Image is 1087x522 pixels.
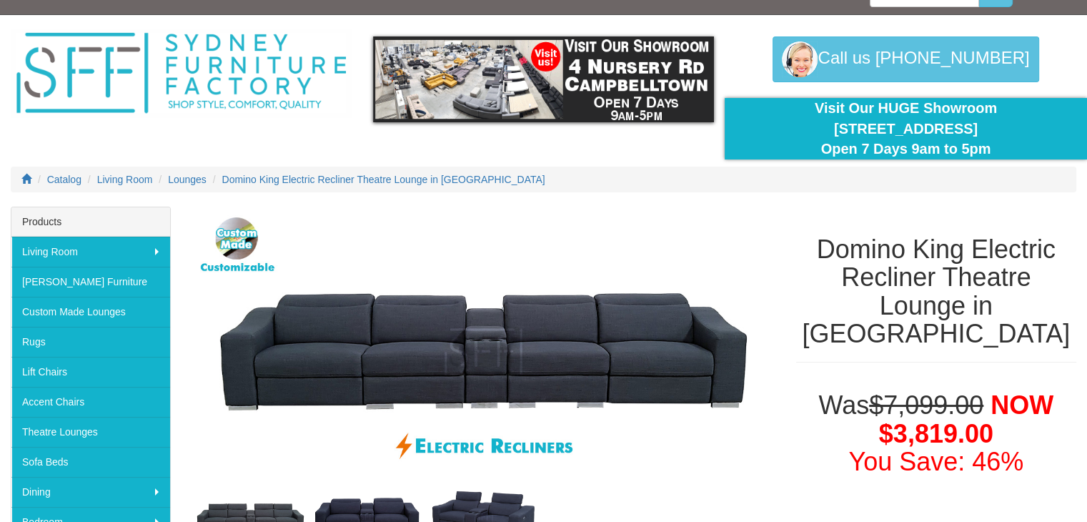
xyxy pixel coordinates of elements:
div: Visit Our HUGE Showroom [STREET_ADDRESS] Open 7 Days 9am to 5pm [735,98,1076,159]
a: Lift Chairs [11,357,170,387]
img: showroom.gif [373,36,714,122]
a: Catalog [47,174,81,185]
img: Sydney Furniture Factory [11,29,352,117]
a: [PERSON_NAME] Furniture [11,267,170,297]
a: Rugs [11,327,170,357]
h1: Domino King Electric Recliner Theatre Lounge in [GEOGRAPHIC_DATA] [796,235,1077,348]
span: NOW $3,819.00 [879,390,1053,448]
div: Products [11,207,170,237]
h1: Was [796,391,1077,476]
del: $7,099.00 [869,390,983,420]
a: Accent Chairs [11,387,170,417]
a: Lounges [168,174,207,185]
a: Domino King Electric Recliner Theatre Lounge in [GEOGRAPHIC_DATA] [222,174,545,185]
a: Dining [11,477,170,507]
a: Sofa Beds [11,447,170,477]
a: Theatre Lounges [11,417,170,447]
a: Living Room [97,174,153,185]
a: Custom Made Lounges [11,297,170,327]
a: Living Room [11,237,170,267]
font: You Save: 46% [848,447,1023,476]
